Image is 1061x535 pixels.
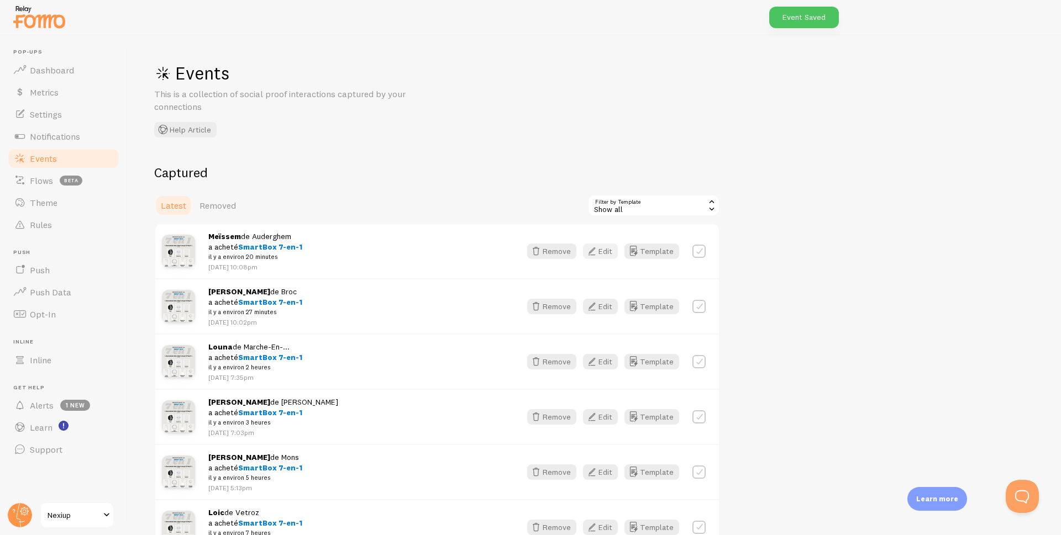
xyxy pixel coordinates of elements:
[30,219,52,230] span: Rules
[7,125,120,147] a: Notifications
[583,243,624,259] a: Edit
[583,409,618,425] button: Edit
[583,464,624,480] a: Edit
[30,354,51,366] span: Inline
[583,243,618,259] button: Edit
[30,422,52,433] span: Learn
[193,194,243,216] a: Removed
[208,397,270,407] strong: [PERSON_NAME]
[527,299,576,314] button: Remove
[154,122,217,137] button: Help Article
[7,59,120,81] a: Dashboard
[7,438,120,460] a: Support
[59,421,69,431] svg: <p>Watch New Feature Tutorials!</p>
[208,287,270,296] strong: [PERSON_NAME]
[30,309,56,320] span: Opt-In
[208,307,302,317] small: il y a environ 27 minutes
[154,164,720,181] h2: Captured
[13,49,120,56] span: Pop-ups
[7,192,120,214] a: Theme
[208,342,233,352] strong: Louna
[7,147,120,169] a: Events
[30,131,80,142] span: Notifications
[916,494,958,504] p: Learn more
[238,407,302,417] span: SmartBox 7-en-1
[208,231,302,262] span: de Auderghem a acheté
[624,520,679,535] button: Template
[208,473,302,483] small: il y a environ 5 heures
[30,400,54,411] span: Alerts
[208,452,302,483] span: de Mons a acheté
[624,299,679,314] button: Template
[583,299,624,314] a: Edit
[208,231,241,241] strong: Meïssem
[769,7,839,28] div: Event Saved
[7,303,120,325] a: Opt-In
[7,349,120,371] a: Inline
[624,354,679,369] button: Template
[199,200,236,211] span: Removed
[154,62,486,84] h1: Events
[527,464,576,480] button: Remove
[40,502,114,528] a: Nexiup
[7,103,120,125] a: Settings
[13,384,120,391] span: Get Help
[154,88,419,113] p: This is a collection of social proof interactions captured by your connections
[7,259,120,281] a: Push
[527,409,576,425] button: Remove
[907,487,967,511] div: Learn more
[238,242,302,252] span: SmartBox 7-en-1
[208,262,302,272] p: [DATE] 10:08pm
[161,200,186,211] span: Latest
[238,297,302,307] span: SmartBox 7-en-1
[13,338,120,346] span: Inline
[527,354,576,369] button: Remove
[60,176,82,186] span: beta
[624,464,679,480] a: Template
[208,317,302,327] p: [DATE] 10:02pm
[208,417,338,427] small: il y a environ 3 heures
[7,416,120,438] a: Learn
[208,373,302,382] p: [DATE] 7:35pm
[583,354,618,369] button: Edit
[30,87,59,98] span: Metrics
[583,464,618,480] button: Edit
[238,518,302,528] span: SmartBox 7-en-1
[7,169,120,192] a: Flows beta
[208,342,302,373] span: de Marche-En-... a acheté
[162,235,195,268] img: BoxIphone_Prod_09_small.jpg
[587,194,720,216] div: Show all
[30,264,50,276] span: Push
[208,483,302,492] p: [DATE] 5:13pm
[208,362,302,372] small: il y a environ 2 heures
[208,252,302,262] small: il y a environ 20 minutes
[7,394,120,416] a: Alerts 1 new
[162,455,195,489] img: BoxIphone_Prod_09_small.jpg
[624,243,679,259] button: Template
[624,409,679,425] button: Template
[583,520,618,535] button: Edit
[48,508,100,522] span: Nexiup
[527,243,576,259] button: Remove
[208,452,270,462] strong: [PERSON_NAME]
[583,409,624,425] a: Edit
[208,428,338,437] p: [DATE] 7:03pm
[154,194,193,216] a: Latest
[60,400,90,411] span: 1 new
[208,397,338,428] span: de [PERSON_NAME] a acheté
[238,463,302,473] span: SmartBox 7-en-1
[30,444,62,455] span: Support
[583,520,624,535] a: Edit
[1006,480,1039,513] iframe: Help Scout Beacon - Open
[13,249,120,256] span: Push
[30,197,57,208] span: Theme
[7,81,120,103] a: Metrics
[7,281,120,303] a: Push Data
[7,214,120,236] a: Rules
[30,287,71,298] span: Push Data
